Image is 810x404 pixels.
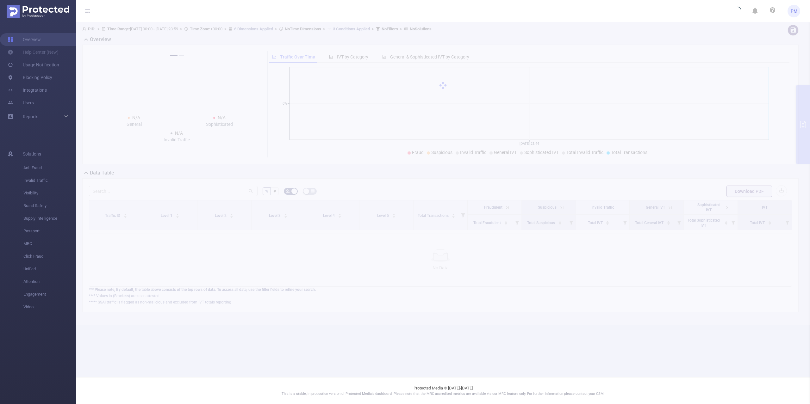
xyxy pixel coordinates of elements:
i: icon: loading [734,7,741,15]
a: Usage Notification [8,58,59,71]
span: Passport [23,225,76,237]
footer: Protected Media © [DATE]-[DATE] [76,377,810,404]
span: Unified [23,263,76,275]
span: Attention [23,275,76,288]
a: Integrations [8,84,47,96]
p: This is a stable, in production version of Protected Media's dashboard. Please note that the MRC ... [92,391,794,397]
a: Reports [23,110,38,123]
span: Engagement [23,288,76,301]
span: Visibility [23,187,76,199]
span: Reports [23,114,38,119]
a: Overview [8,33,41,46]
img: Protected Media [7,5,69,18]
span: Anti-Fraud [23,162,76,174]
a: Blocking Policy [8,71,52,84]
span: Video [23,301,76,313]
span: Supply Intelligence [23,212,76,225]
span: PM [791,5,797,17]
span: Click Fraud [23,250,76,263]
span: Brand Safety [23,199,76,212]
span: Invalid Traffic [23,174,76,187]
span: MRC [23,237,76,250]
a: Users [8,96,34,109]
span: Solutions [23,148,41,160]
